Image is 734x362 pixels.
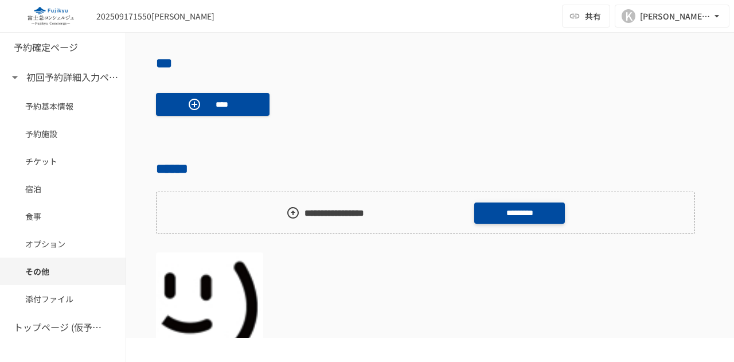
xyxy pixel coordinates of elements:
h6: 予約確定ページ [14,40,78,55]
img: eQeGXtYPV2fEKIA3pizDiVdzO5gJTl2ahLbsPaD2E4R [14,7,87,25]
span: 予約施設 [25,127,100,140]
button: K[PERSON_NAME][EMAIL_ADDRESS][PERSON_NAME][DOMAIN_NAME] [615,5,729,28]
h6: トップページ (仮予約一覧) [14,320,106,335]
span: オプション [25,238,100,250]
span: その他 [25,265,100,278]
span: 添付ファイル [25,293,100,305]
button: 共有 [562,5,610,28]
span: 予約基本情報 [25,100,100,112]
span: 食事 [25,210,100,223]
div: [PERSON_NAME][EMAIL_ADDRESS][PERSON_NAME][DOMAIN_NAME] [640,9,711,24]
span: 共有 [585,10,601,22]
div: 202509171550[PERSON_NAME] [96,10,214,22]
span: チケット [25,155,100,168]
span: 宿泊 [25,182,100,195]
img: 4YzwpmEs2HOChgTU3REaqEupTghg9dzjG22wAQmvlOl [156,252,263,360]
h6: 初回予約詳細入力ページ [26,70,118,85]
div: K [622,9,635,23]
